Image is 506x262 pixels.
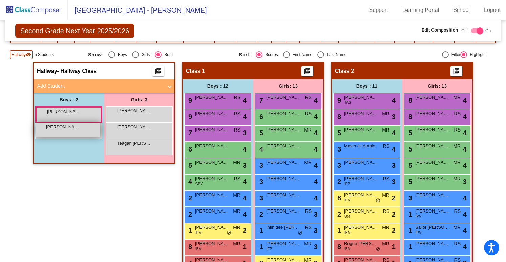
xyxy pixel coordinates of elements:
span: RS [234,94,240,101]
span: [PERSON_NAME] [266,175,300,182]
span: 3 [258,162,263,169]
span: RS [305,110,312,117]
div: Girls: 13 [253,79,323,93]
span: MR [233,240,240,247]
span: Class 2 [335,68,354,75]
span: Off [461,28,467,34]
div: Girls: 3 [104,93,174,106]
div: Girls: 13 [402,79,472,93]
span: 5 [187,162,192,169]
span: Show: [88,52,103,58]
span: 3 [407,194,412,202]
span: [PERSON_NAME] [415,175,449,182]
span: 4 [314,193,318,203]
span: Sailor [PERSON_NAME] [415,224,449,231]
span: do_not_disturb_alt [376,247,380,252]
span: Teagan [PERSON_NAME] [117,140,151,147]
span: 4 [243,112,247,122]
span: 7 [187,129,192,137]
mat-icon: visibility [26,52,31,57]
span: 4 [463,209,467,219]
span: [PERSON_NAME] [344,224,378,231]
span: 4 [463,242,467,252]
span: MR [382,224,389,231]
span: [PERSON_NAME] [415,192,449,198]
span: 2 [243,225,247,236]
button: Print Students Details [450,66,462,76]
span: MR [453,224,461,231]
span: 8 [407,97,412,104]
div: Highlight [467,52,486,58]
span: 4 [314,128,318,138]
span: 2 [392,209,396,219]
span: 1 [336,227,341,234]
span: [PERSON_NAME] [195,126,229,133]
span: 4 [463,225,467,236]
span: 2 [392,225,396,236]
span: [PERSON_NAME] [344,192,378,198]
span: 1 [392,242,396,252]
span: 2 [258,210,263,218]
span: On [485,28,491,34]
span: Edit Composition [422,27,458,34]
span: 4 [243,193,247,203]
span: [PERSON_NAME] [344,126,378,133]
span: 1 [187,227,192,234]
span: [PERSON_NAME] [266,126,300,133]
span: [PERSON_NAME] [195,143,229,149]
span: RS [305,224,312,231]
span: [PERSON_NAME] [415,240,449,247]
span: 9 [187,113,192,120]
span: 5 [407,178,412,185]
span: 5 [407,145,412,153]
span: 3 [336,145,341,153]
span: Hallway [37,68,57,75]
span: RS [383,175,389,182]
span: 5 [407,129,412,137]
span: MR [382,110,389,117]
span: [GEOGRAPHIC_DATA] - [PERSON_NAME] [68,5,207,16]
span: [PERSON_NAME] [117,124,151,130]
span: [PERSON_NAME] [47,108,81,115]
span: [PERSON_NAME] [46,124,80,130]
span: do_not_disturb_alt [298,230,302,236]
span: 8 [407,113,412,120]
span: [PERSON_NAME] [195,159,229,166]
div: Last Name [324,52,346,58]
span: [PERSON_NAME] [344,175,378,182]
span: 3 [258,194,263,202]
span: 4 [243,95,247,105]
span: 4 [314,177,318,187]
span: 1 [407,243,412,250]
span: MR [453,143,461,150]
span: MR [304,126,312,134]
span: 4 [463,128,467,138]
span: 4 [314,160,318,170]
span: [PERSON_NAME] [266,94,300,101]
span: 4 [463,112,467,122]
span: RS [454,110,461,117]
span: do_not_disturb_alt [227,230,231,236]
span: 2 [336,210,341,218]
span: IBM [195,246,202,251]
span: 5 [407,162,412,169]
span: RS [454,240,461,247]
button: Print Students Details [152,66,164,76]
span: [PERSON_NAME] [117,107,151,114]
span: 8 [336,243,341,250]
span: 3 [392,112,396,122]
span: 4 [463,95,467,105]
span: [PERSON_NAME] [266,143,300,149]
span: [PERSON_NAME] [195,208,229,215]
span: MR [233,208,240,215]
span: - Hallway Class [57,68,97,75]
span: MR [233,192,240,199]
span: MR [233,224,240,231]
span: Infinidee [PERSON_NAME] [266,224,300,231]
span: Class 1 [186,68,205,75]
span: [PERSON_NAME] [195,94,229,101]
span: IBM [344,246,351,251]
span: 8 [336,113,341,120]
span: 4 [243,209,247,219]
div: Scores [262,52,278,58]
